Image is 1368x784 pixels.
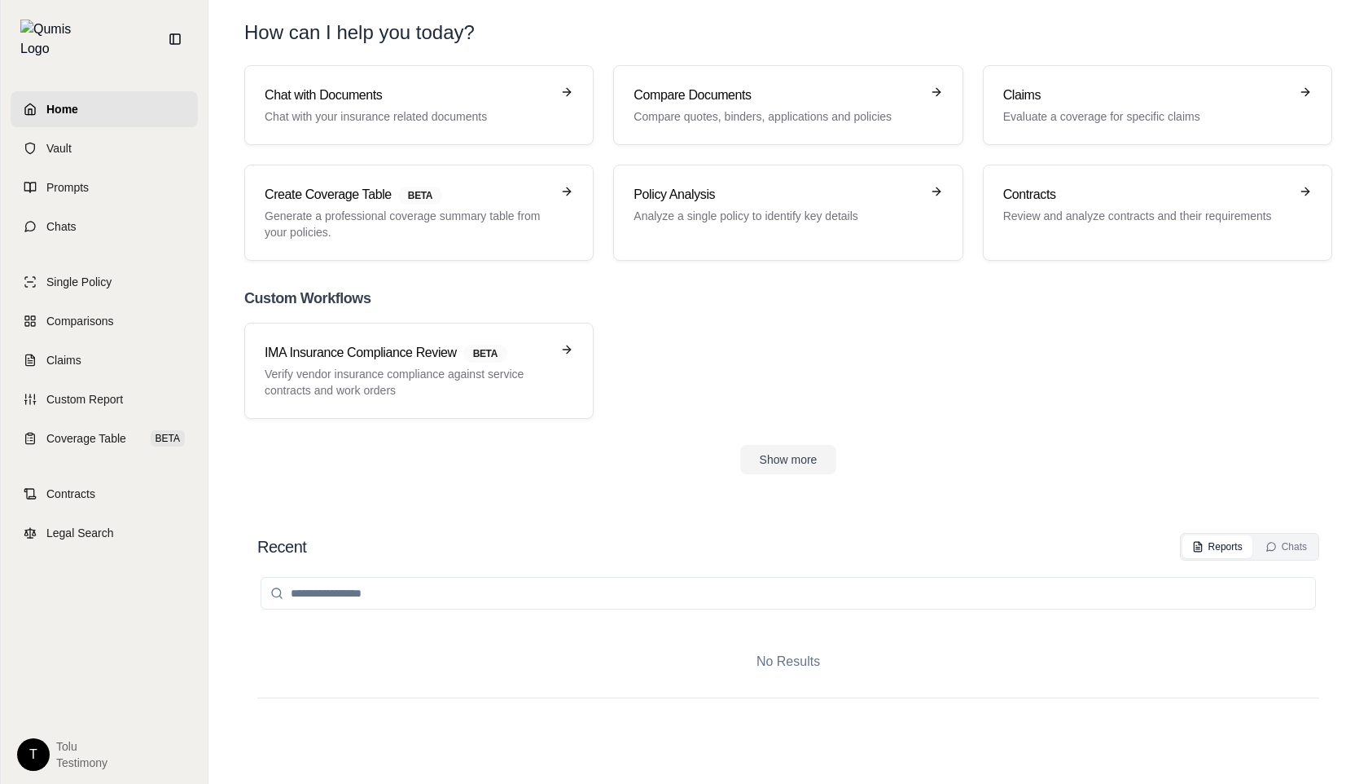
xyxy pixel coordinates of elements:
[11,170,198,205] a: Prompts
[1003,86,1289,105] h3: Claims
[46,274,112,290] span: Single Policy
[46,179,89,196] span: Prompts
[613,165,962,261] a: Policy AnalysisAnalyze a single policy to identify key details
[244,20,475,46] h1: How can I help you today?
[1182,535,1252,558] button: Reports
[634,108,919,125] p: Compare quotes, binders, applications and policies
[265,108,550,125] p: Chat with your insurance related documents
[634,208,919,224] p: Analyze a single policy to identify key details
[1003,108,1289,125] p: Evaluate a coverage for specific claims
[11,342,198,378] a: Claims
[162,26,188,52] button: Collapse sidebar
[46,352,81,368] span: Claims
[11,381,198,417] a: Custom Report
[1003,185,1289,205] h3: Contracts
[244,165,594,261] a: Create Coverage TableBETAGenerate a professional coverage summary table from your policies.
[613,65,962,145] a: Compare DocumentsCompare quotes, binders, applications and policies
[11,264,198,300] a: Single Policy
[46,486,95,502] span: Contracts
[1192,540,1243,553] div: Reports
[46,140,72,156] span: Vault
[257,626,1319,698] div: No Results
[983,65,1332,145] a: ClaimsEvaluate a coverage for specific claims
[46,391,123,407] span: Custom Report
[11,130,198,166] a: Vault
[20,20,81,59] img: Qumis Logo
[265,366,550,399] p: Verify vendor insurance compliance against service contracts and work orders
[634,185,919,205] h3: Policy Analysis
[46,313,113,329] span: Comparisons
[634,86,919,105] h3: Compare Documents
[740,445,837,474] button: Show more
[398,187,442,205] span: BETA
[257,535,306,558] h2: Recent
[11,515,198,551] a: Legal Search
[265,343,550,363] h3: IMA Insurance Compliance Review
[11,421,198,456] a: Coverage TableBETA
[983,165,1332,261] a: ContractsReview and analyze contracts and their requirements
[56,755,107,771] span: Testimony
[265,208,550,240] p: Generate a professional coverage summary table from your policies.
[265,86,550,105] h3: Chat with Documents
[1265,540,1307,553] div: Chats
[11,91,198,127] a: Home
[46,218,77,235] span: Chats
[17,738,50,771] div: T
[151,430,185,447] span: BETA
[46,430,126,447] span: Coverage Table
[1003,208,1289,224] p: Review and analyze contracts and their requirements
[1256,535,1317,558] button: Chats
[11,303,198,339] a: Comparisons
[244,287,1332,310] h2: Custom Workflows
[463,345,507,363] span: BETA
[46,101,78,117] span: Home
[265,185,550,205] h3: Create Coverage Table
[244,323,594,419] a: IMA Insurance Compliance ReviewBETAVerify vendor insurance compliance against service contracts a...
[11,476,198,512] a: Contracts
[11,209,198,244] a: Chats
[56,738,107,755] span: tolu
[46,525,114,541] span: Legal Search
[244,65,594,145] a: Chat with DocumentsChat with your insurance related documents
